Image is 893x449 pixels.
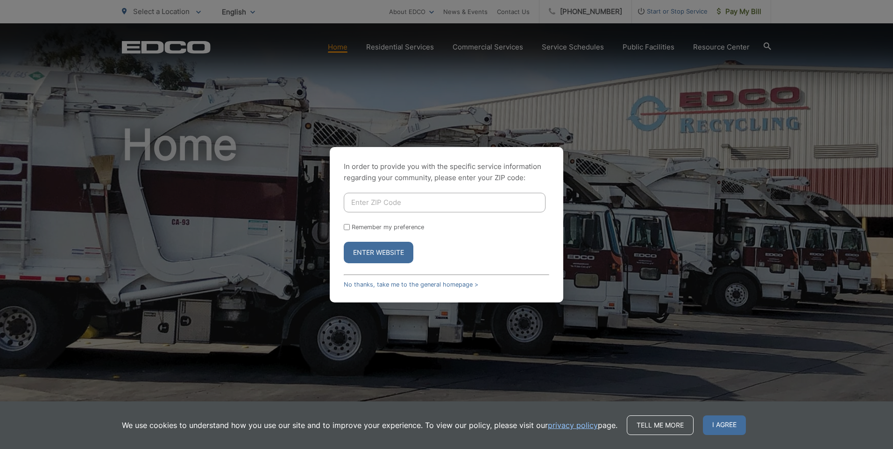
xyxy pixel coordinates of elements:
[122,420,617,431] p: We use cookies to understand how you use our site and to improve your experience. To view our pol...
[627,415,694,435] a: Tell me more
[703,415,746,435] span: I agree
[352,224,424,231] label: Remember my preference
[548,420,598,431] a: privacy policy
[344,193,546,212] input: Enter ZIP Code
[344,161,549,183] p: In order to provide you with the specific service information regarding your community, please en...
[344,242,413,263] button: Enter Website
[344,281,478,288] a: No thanks, take me to the general homepage >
